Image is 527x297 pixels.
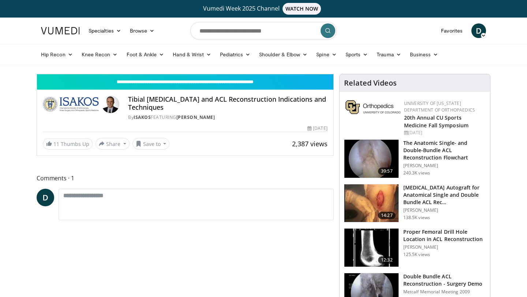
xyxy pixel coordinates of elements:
span: 39:57 [378,168,396,175]
a: Pediatrics [216,47,255,62]
h3: [MEDICAL_DATA] Autograft for Anatomical Single and Double Bundle ACL Rec… [403,184,486,206]
img: 355603a8-37da-49b6-856f-e00d7e9307d3.png.150x105_q85_autocrop_double_scale_upscale_version-0.2.png [345,100,400,114]
button: Save to [132,138,170,150]
span: 14:27 [378,212,396,219]
a: Browse [126,23,159,38]
a: D [471,23,486,38]
div: [DATE] [307,125,327,132]
h3: The Anatomic Single- and Double-Bundle ACL Reconstruction Flowchart [403,139,486,161]
span: 12:32 [378,256,396,264]
a: Hand & Wrist [168,47,216,62]
input: Search topics, interventions [190,22,337,40]
a: Shoulder & Elbow [255,47,312,62]
p: 240.3K views [403,170,430,176]
a: Knee Recon [77,47,122,62]
a: ISAKOS [134,114,151,120]
img: VuMedi Logo [41,27,80,34]
img: ISAKOS [43,95,99,113]
a: Specialties [84,23,126,38]
img: 281064_0003_1.png.150x105_q85_crop-smart_upscale.jpg [344,184,399,222]
h3: Proper Femoral Drill Hole Location in ACL Reconstruction [403,228,486,243]
a: Spine [312,47,341,62]
a: Hip Recon [37,47,77,62]
a: University of [US_STATE] Department of Orthopaedics [404,100,475,113]
a: 12:32 Proper Femoral Drill Hole Location in ACL Reconstruction [PERSON_NAME] 125.5K views [344,228,486,267]
a: 20th Annual CU Sports Medicine Fall Symposium [404,114,468,129]
p: Metcalf Memorial Meeting 2009 [403,289,486,295]
p: [PERSON_NAME] [403,163,486,169]
a: D [37,189,54,206]
span: 11 [53,140,59,147]
a: [PERSON_NAME] [176,114,215,120]
p: 138.5K views [403,215,430,221]
span: 2,387 views [292,139,328,148]
a: 39:57 The Anatomic Single- and Double-Bundle ACL Reconstruction Flowchart [PERSON_NAME] 240.3K views [344,139,486,178]
button: Share [96,138,130,150]
a: Trauma [372,47,405,62]
h4: Related Videos [344,79,397,87]
a: 14:27 [MEDICAL_DATA] Autograft for Anatomical Single and Double Bundle ACL Rec… [PERSON_NAME] 138... [344,184,486,223]
a: Favorites [437,23,467,38]
a: 11 Thumbs Up [43,138,93,150]
img: Avatar [102,95,119,113]
span: WATCH NOW [283,3,321,15]
h4: Tibial [MEDICAL_DATA] and ACL Reconstruction Indications and Techniques [128,95,327,111]
span: Comments 1 [37,173,334,183]
p: [PERSON_NAME] [403,244,486,250]
a: Vumedi Week 2025 ChannelWATCH NOW [42,3,485,15]
p: [PERSON_NAME] [403,207,486,213]
img: Fu_0_3.png.150x105_q85_crop-smart_upscale.jpg [344,140,399,178]
div: [DATE] [404,129,484,136]
div: By FEATURING [128,114,327,121]
img: Title_01_100001165_3.jpg.150x105_q85_crop-smart_upscale.jpg [344,229,399,267]
a: Business [405,47,443,62]
a: Foot & Ankle [122,47,169,62]
p: 125.5K views [403,252,430,257]
a: Sports [341,47,373,62]
h3: Double Bundle ACL Reconstruction - Surgery Demo [403,273,486,287]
